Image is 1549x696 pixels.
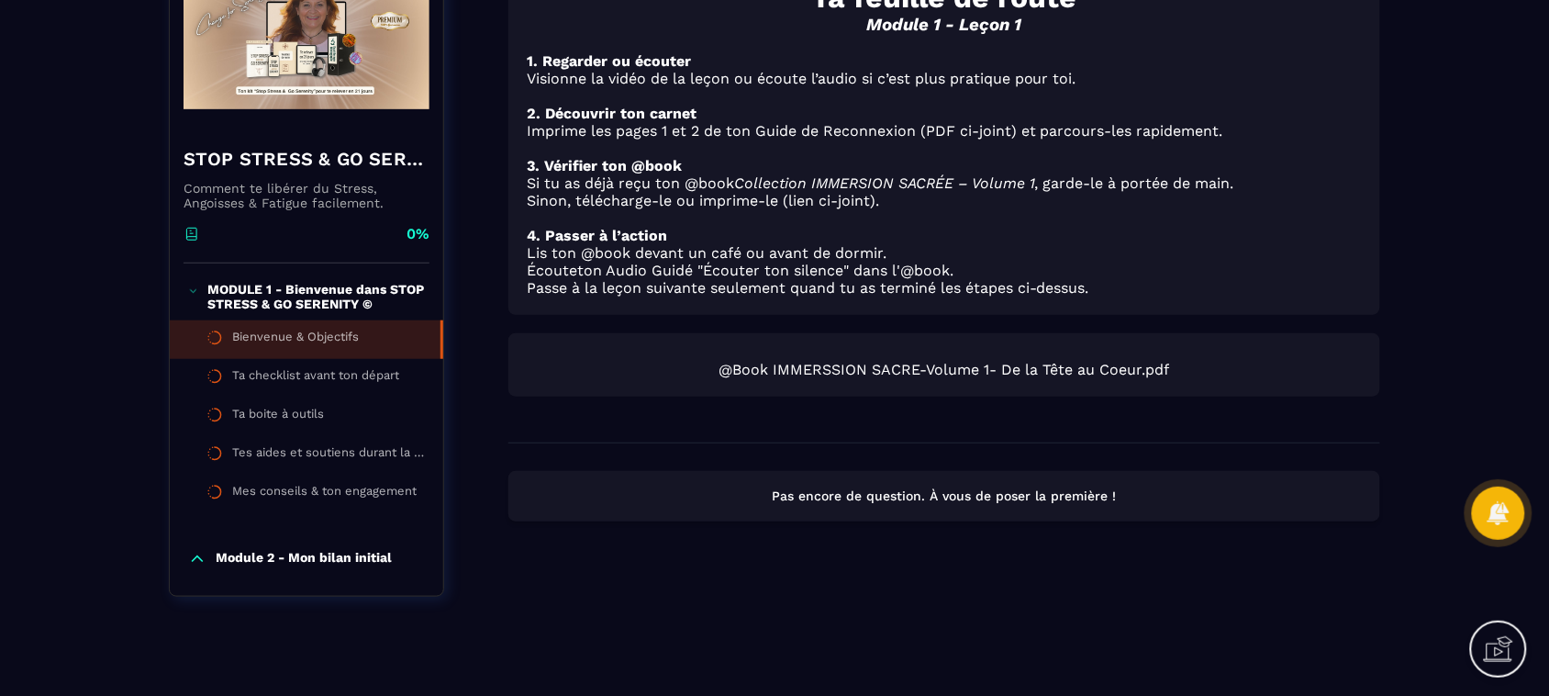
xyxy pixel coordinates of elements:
p: 0% [407,224,429,244]
em: Collection IMMERSION SACRÉE – Volume 1 [734,174,1035,192]
div: Tes aides et soutiens durant la formation [232,445,425,466]
div: Ta boite à outils [232,407,324,427]
p: Écouteton Audio Guidé "Écouter ton silence" dans l'@book. [527,262,1362,279]
strong: 4. Passer à l’action [527,227,667,244]
div: Ta checklist avant ton départ [232,368,399,388]
span: @Book IMMERSSION SACRE-Volume 1- De la Tête au Coeur.pdf [527,361,1362,378]
div: Bienvenue & Objectifs [232,330,359,350]
strong: 3. Vérifier ton @book [527,157,682,174]
p: Visionne la vidéo de la leçon ou écoute l’audio si c’est plus pratique pour toi. [527,70,1362,87]
p: Module 2 - Mon bilan initial [216,550,392,568]
p: Imprime les pages 1 et 2 de ton Guide de Reconnexion (PDF ci-joint) et parcours-les rapidement. [527,122,1362,140]
p: Lis ton @book devant un café ou avant de dormir. [527,244,1362,262]
em: Module 1 - Leçon 1 [867,15,1022,35]
p: Passe à la leçon suivante seulement quand tu as terminé les étapes ci-dessus. [527,279,1362,297]
p: MODULE 1 - Bienvenue dans STOP STRESS & GO SERENITY © [207,282,425,311]
strong: 2. Découvrir ton carnet [527,105,696,122]
p: Pas encore de question. À vous de poser la première ! [525,488,1364,505]
p: Si tu as déjà reçu ton @book , garde-le à portée de main. [527,174,1362,192]
p: Sinon, télécharge-le ou imprime-le (lien ci-joint). [527,192,1362,209]
strong: 1. Regarder ou écouter [527,52,691,70]
h4: STOP STRESS & GO SERENITY © [184,146,429,172]
div: Mes conseils & ton engagement [232,484,417,504]
p: Comment te libérer du Stress, Angoisses & Fatigue facilement. [184,181,429,210]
